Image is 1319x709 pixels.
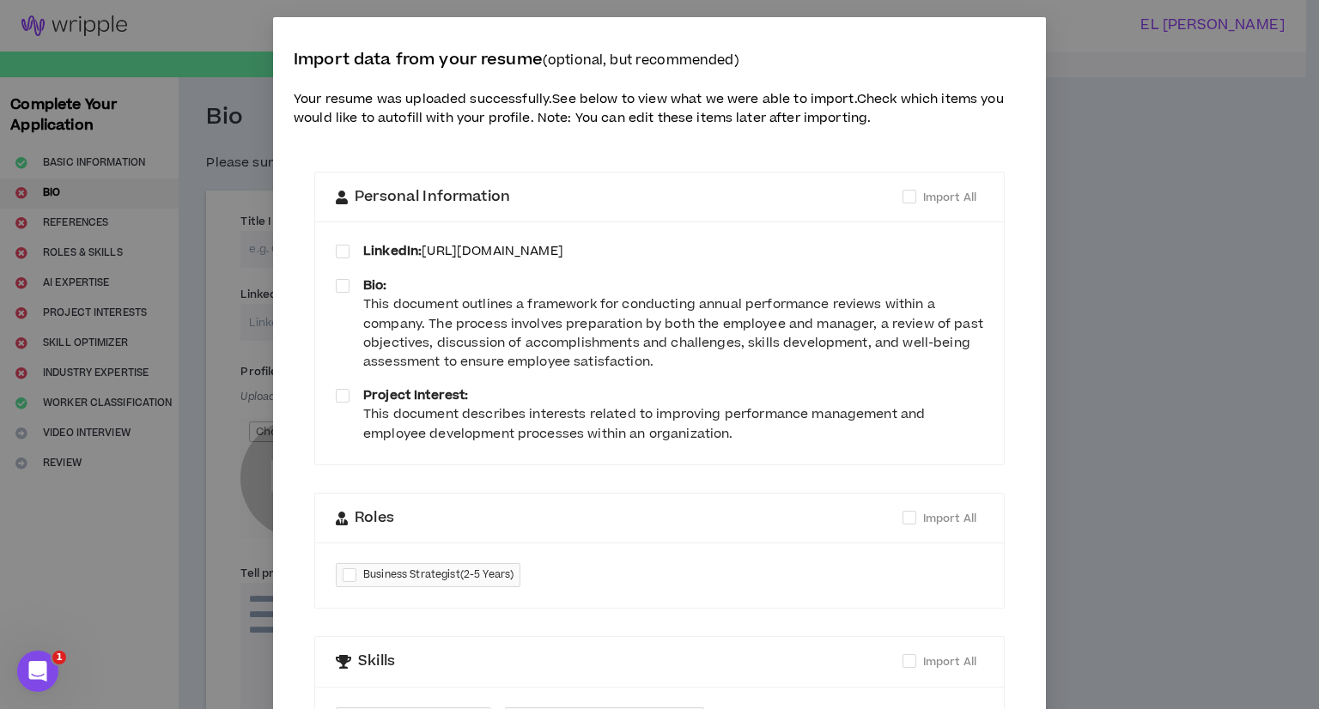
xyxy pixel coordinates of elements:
[1000,17,1046,64] button: Close
[363,405,983,444] div: This document describes interests related to improving performance management and employee develo...
[363,242,422,260] strong: LinkedIn:
[422,242,563,260] a: [URL][DOMAIN_NAME]
[355,186,510,209] span: Personal Information
[17,651,58,692] iframe: Intercom live chat
[363,386,468,404] strong: Project Interest:
[358,651,395,673] span: Skills
[294,90,1025,129] p: Your resume was uploaded successfully. See below to view what we were able to import. Check which...
[294,48,1025,73] p: Import data from your resume
[355,507,394,530] span: Roles
[363,567,514,584] span: Business Strategist ( 2-5 Years )
[363,276,387,294] strong: Bio:
[923,190,976,205] span: Import All
[923,511,976,526] span: Import All
[543,52,739,70] small: (optional, but recommended)
[363,295,983,373] div: This document outlines a framework for conducting annual performance reviews within a company. Th...
[52,651,66,664] span: 1
[923,654,976,670] span: Import All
